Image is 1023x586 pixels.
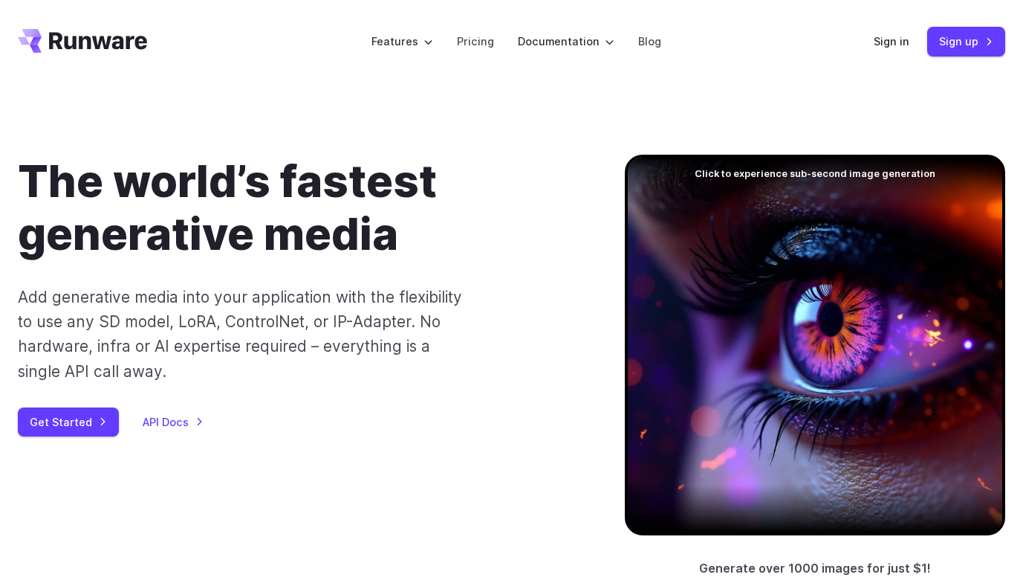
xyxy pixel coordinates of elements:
h1: The world’s fastest generative media [18,155,577,261]
a: API Docs [143,413,204,431]
a: Sign up [927,27,1005,56]
a: Sign in [874,33,909,50]
a: Pricing [457,33,494,50]
p: Generate over 1000 images for just $1! [699,559,931,579]
a: Go to / [18,29,147,53]
p: Add generative media into your application with the flexibility to use any SD model, LoRA, Contro... [18,285,465,384]
label: Features [371,33,433,50]
a: Blog [638,33,661,50]
a: Get Started [18,408,119,437]
label: Documentation [518,33,614,50]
